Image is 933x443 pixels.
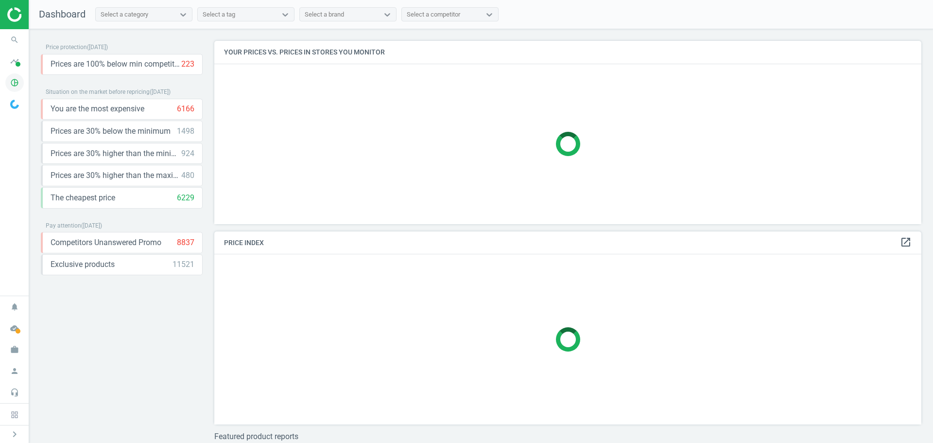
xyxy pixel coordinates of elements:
div: Select a brand [305,10,344,19]
i: chevron_right [9,428,20,440]
button: chevron_right [2,428,27,441]
img: ajHJNr6hYgQAAAAASUVORK5CYII= [7,7,76,22]
span: ( [DATE] ) [87,44,108,51]
div: 924 [181,148,194,159]
div: 6166 [177,104,194,114]
i: timeline [5,52,24,71]
div: 223 [181,59,194,70]
span: Pay attention [46,222,81,229]
span: Prices are 30% higher than the minimum [51,148,181,159]
span: Price protection [46,44,87,51]
i: headset_mic [5,383,24,402]
span: Prices are 30% below the minimum [51,126,171,137]
span: ( [DATE] ) [150,89,171,95]
h4: Your prices vs. prices in stores you monitor [214,41,921,64]
div: 11521 [173,259,194,270]
i: search [5,31,24,49]
span: Situation on the market before repricing [46,89,150,95]
span: Dashboard [39,8,86,20]
span: Exclusive products [51,259,115,270]
i: work [5,340,24,359]
i: pie_chart_outlined [5,73,24,92]
div: Select a competitor [407,10,460,19]
span: Prices are 100% below min competitor [51,59,181,70]
div: 480 [181,170,194,181]
div: Select a tag [203,10,235,19]
i: notifications [5,298,24,316]
h4: Price Index [214,231,921,254]
i: open_in_new [900,236,912,248]
div: 8837 [177,237,194,248]
span: You are the most expensive [51,104,144,114]
h3: Featured product reports [214,432,921,441]
i: person [5,362,24,380]
div: Select a category [101,10,148,19]
img: wGWNvw8QSZomAAAAABJRU5ErkJggg== [10,100,19,109]
div: 6229 [177,193,194,203]
span: The cheapest price [51,193,115,203]
i: cloud_done [5,319,24,337]
span: Prices are 30% higher than the maximal [51,170,181,181]
div: 1498 [177,126,194,137]
span: ( [DATE] ) [81,222,102,229]
span: Competitors Unanswered Promo [51,237,161,248]
a: open_in_new [900,236,912,249]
